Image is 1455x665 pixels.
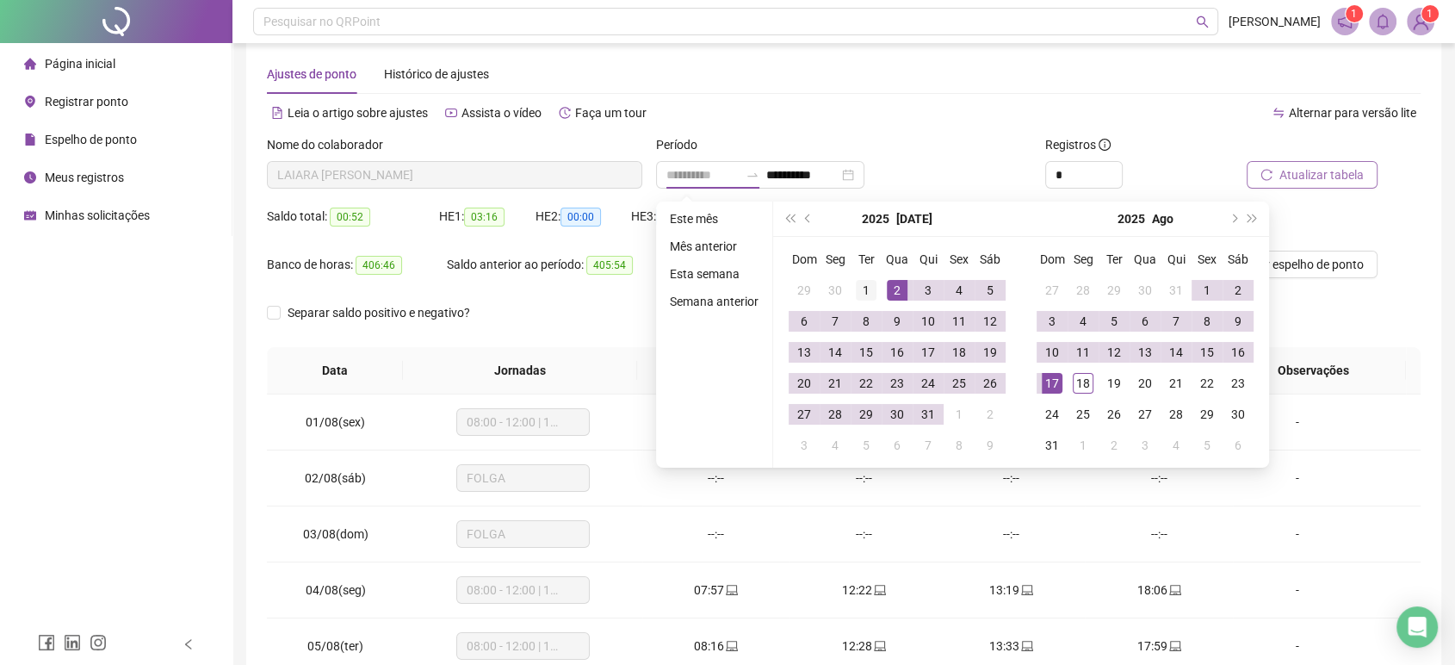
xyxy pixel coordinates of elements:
span: swap [1272,107,1285,119]
span: 01/08(sex) [306,415,365,429]
span: notification [1337,14,1353,29]
div: 12 [1104,342,1124,363]
td: 2025-07-28 [1068,275,1099,306]
button: year panel [862,202,889,236]
th: Qui [913,244,944,275]
span: [PERSON_NAME] [1229,12,1321,31]
div: --:-- [1099,525,1218,544]
div: 8 [1197,311,1217,332]
div: 29 [794,280,814,301]
div: 3 [1042,311,1062,332]
td: 2025-07-31 [913,399,944,430]
td: 2025-07-16 [882,337,913,368]
button: super-next-year [1243,202,1262,236]
div: 12 [980,311,1000,332]
div: 21 [1166,373,1186,394]
div: 12:22 [803,581,923,600]
td: 2025-07-30 [882,399,913,430]
div: 30 [825,280,845,301]
span: instagram [90,634,107,651]
span: laptop [1167,640,1181,652]
td: 2025-08-29 [1192,399,1223,430]
div: Saldo total: [267,207,439,227]
div: 20 [794,373,814,394]
div: --:-- [1099,469,1218,488]
td: 2025-06-30 [820,275,851,306]
td: 2025-08-03 [789,430,820,461]
div: 6 [887,435,907,456]
span: Atualizar tabela [1279,165,1364,184]
div: 6 [794,311,814,332]
td: 2025-07-30 [1130,275,1161,306]
span: search [1196,16,1209,28]
div: --:-- [656,525,776,544]
span: 03/08(dom) [303,527,368,541]
div: HE 3: [631,207,727,227]
div: --:-- [656,469,776,488]
th: Entrada 1 [637,347,783,395]
td: 2025-07-22 [851,368,882,399]
div: 24 [1042,404,1062,425]
div: 2 [887,280,907,301]
div: 17 [918,342,938,363]
td: 2025-08-02 [1223,275,1254,306]
div: 4 [825,435,845,456]
span: linkedin [64,634,81,651]
td: 2025-08-23 [1223,368,1254,399]
div: 13 [1135,342,1155,363]
div: 4 [949,280,969,301]
sup: 1 [1346,5,1363,22]
td: 2025-09-03 [1130,430,1161,461]
div: 3 [918,280,938,301]
div: 6 [1228,435,1248,456]
div: 18 [1073,373,1093,394]
span: Ver espelho de ponto [1252,255,1364,274]
span: 02/08(sáb) [305,471,366,485]
td: 2025-07-18 [944,337,975,368]
span: Histórico de ajustes [384,67,489,81]
div: - [1247,413,1348,432]
td: 2025-09-04 [1161,430,1192,461]
div: 14 [1166,342,1186,363]
span: left [183,638,195,650]
div: 31 [1166,280,1186,301]
div: - [1247,525,1348,544]
div: 31 [918,404,938,425]
div: 10 [918,311,938,332]
span: 08:00 - 12:00 | 13:00 - 17:00 [467,409,579,435]
td: 2025-07-29 [1099,275,1130,306]
td: 2025-08-26 [1099,399,1130,430]
div: 1 [1197,280,1217,301]
th: Ter [1099,244,1130,275]
span: bell [1375,14,1390,29]
td: 2025-08-05 [1099,306,1130,337]
span: laptop [1019,584,1033,596]
th: Sex [944,244,975,275]
span: 405:54 [586,256,633,275]
div: 5 [1197,435,1217,456]
td: 2025-07-05 [975,275,1006,306]
span: Minhas solicitações [45,208,150,222]
th: Qui [1161,244,1192,275]
label: Nome do colaborador [267,135,394,154]
td: 2025-07-23 [882,368,913,399]
div: 13:33 [951,637,1071,656]
div: 18 [949,342,969,363]
td: 2025-07-19 [975,337,1006,368]
button: prev-year [799,202,818,236]
td: 2025-08-14 [1161,337,1192,368]
div: 21 [825,373,845,394]
div: - [1247,581,1348,600]
td: 2025-08-08 [944,430,975,461]
td: 2025-07-02 [882,275,913,306]
div: 26 [1104,404,1124,425]
span: FOLGA [467,465,579,491]
td: 2025-08-08 [1192,306,1223,337]
span: Leia o artigo sobre ajustes [288,106,428,120]
span: Faça um tour [575,106,647,120]
div: 12:28 [803,637,923,656]
span: Observações [1235,361,1392,380]
td: 2025-08-24 [1037,399,1068,430]
button: super-prev-year [780,202,799,236]
td: 2025-08-18 [1068,368,1099,399]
